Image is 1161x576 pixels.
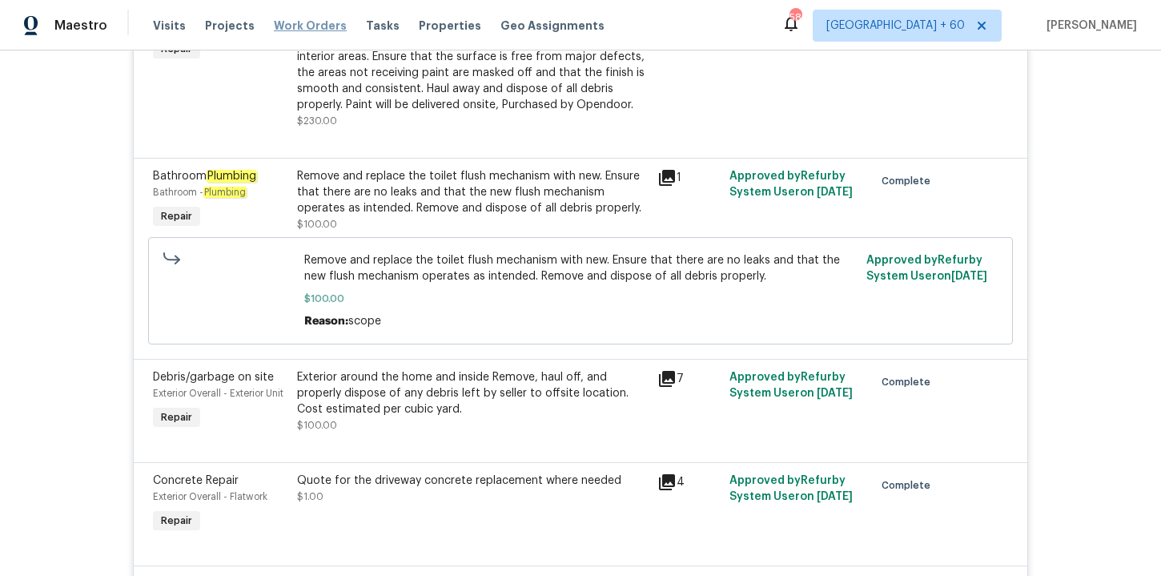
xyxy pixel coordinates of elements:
[729,475,853,502] span: Approved by Refurby System User on
[657,473,720,492] div: 4
[207,170,257,183] em: Plumbing
[882,477,937,493] span: Complete
[297,369,648,417] div: Exterior around the home and inside Remove, haul off, and properly dispose of any debris left by ...
[817,491,853,502] span: [DATE]
[54,18,107,34] span: Maestro
[297,1,648,113] div: Paint should be in basement. Touch up the paint in the bathroom and on the trim. Pleae let me kno...
[304,291,858,307] span: $100.00
[500,18,605,34] span: Geo Assignments
[304,252,858,284] span: Remove and replace the toilet flush mechanism with new. Ensure that there are no leaks and that t...
[153,170,257,183] span: Bathroom
[297,168,648,216] div: Remove and replace the toilet flush mechanism with new. Ensure that there are no leaks and that t...
[729,372,853,399] span: Approved by Refurby System User on
[789,10,801,26] div: 581
[657,369,720,389] div: 7
[1040,18,1137,34] span: [PERSON_NAME]
[297,116,337,126] span: $230.00
[366,20,400,31] span: Tasks
[153,475,239,486] span: Concrete Repair
[205,18,255,34] span: Projects
[153,18,186,34] span: Visits
[817,388,853,399] span: [DATE]
[274,18,347,34] span: Work Orders
[297,473,648,489] div: Quote for the driveway concrete replacement where needed
[882,374,937,390] span: Complete
[153,389,283,398] span: Exterior Overall - Exterior Unit
[153,492,267,501] span: Exterior Overall - Flatwork
[153,187,247,197] span: Bathroom -
[297,421,337,430] span: $100.00
[817,187,853,198] span: [DATE]
[729,171,853,198] span: Approved by Refurby System User on
[153,372,274,383] span: Debris/garbage on site
[348,316,381,327] span: scope
[155,208,199,224] span: Repair
[657,168,720,187] div: 1
[419,18,481,34] span: Properties
[297,220,337,229] span: $100.00
[297,492,323,501] span: $1.00
[155,513,199,529] span: Repair
[866,255,987,282] span: Approved by Refurby System User on
[203,187,247,198] em: Plumbing
[304,316,348,327] span: Reason:
[155,409,199,425] span: Repair
[882,173,937,189] span: Complete
[951,271,987,282] span: [DATE]
[826,18,965,34] span: [GEOGRAPHIC_DATA] + 60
